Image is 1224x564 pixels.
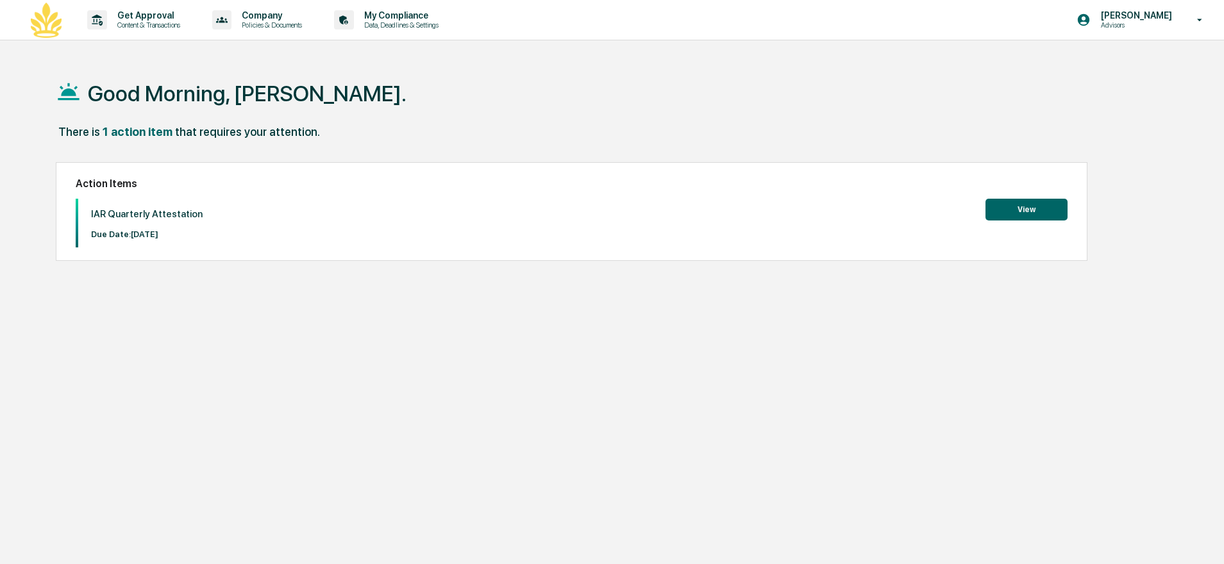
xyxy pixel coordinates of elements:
[107,21,187,29] p: Content & Transactions
[1091,21,1178,29] p: Advisors
[31,3,62,38] img: logo
[107,10,187,21] p: Get Approval
[91,208,203,220] p: IAR Quarterly Attestation
[1091,10,1178,21] p: [PERSON_NAME]
[985,199,1068,220] button: View
[91,229,203,239] p: Due Date: [DATE]
[354,10,445,21] p: My Compliance
[76,178,1067,190] h2: Action Items
[231,10,308,21] p: Company
[354,21,445,29] p: Data, Deadlines & Settings
[58,125,100,138] div: There is
[985,203,1068,215] a: View
[231,21,308,29] p: Policies & Documents
[175,125,320,138] div: that requires your attention.
[103,125,172,138] div: 1 action item
[88,81,407,106] h1: Good Morning, [PERSON_NAME].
